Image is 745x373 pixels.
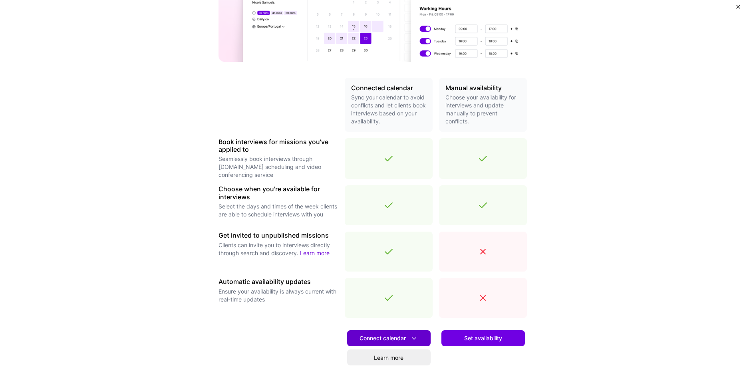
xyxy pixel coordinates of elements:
span: Set availability [464,334,502,342]
button: Set availability [441,330,525,346]
a: Learn more [347,349,431,365]
i: icon DownArrowWhite [410,334,418,343]
p: Choose your availability for interviews and update manually to prevent conflicts. [445,93,521,125]
p: Clients can invite you to interviews directly through search and discovery. [219,241,338,257]
h3: Automatic availability updates [219,278,338,286]
h3: Choose when you're available for interviews [219,185,338,200]
h3: Book interviews for missions you've applied to [219,138,338,153]
a: Learn more [300,250,330,256]
p: Ensure your availability is always current with real-time updates [219,288,338,304]
button: Close [736,5,740,13]
p: Sync your calendar to avoid conflicts and let clients book interviews based on your availability. [351,93,426,125]
p: Seamlessly book interviews through [DOMAIN_NAME] scheduling and video conferencing service [219,155,338,179]
h3: Manual availability [445,84,521,92]
h3: Connected calendar [351,84,426,92]
p: Select the days and times of the week clients are able to schedule interviews with you [219,202,338,218]
span: Connect calendar [360,334,418,343]
button: Connect calendar [347,330,431,346]
h3: Get invited to unpublished missions [219,232,338,239]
